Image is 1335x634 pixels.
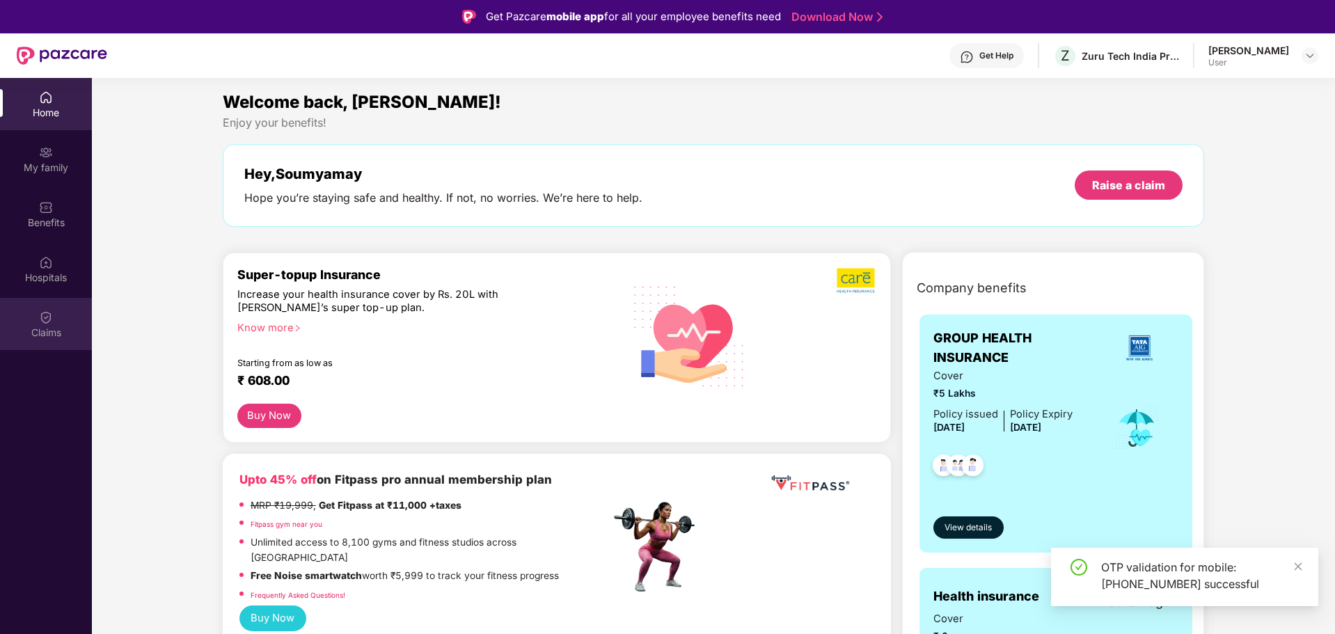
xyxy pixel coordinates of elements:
[239,473,317,486] b: Upto 45% off
[237,322,602,331] div: Know more
[1114,405,1160,451] img: icon
[1304,50,1316,61] img: svg+xml;base64,PHN2ZyBpZD0iRHJvcGRvd24tMzJ4MzIiIHhtbG5zPSJodHRwOi8vd3d3LnczLm9yZy8yMDAwL3N2ZyIgd2...
[251,591,345,599] a: Frequently Asked Questions!
[933,422,965,433] span: [DATE]
[933,611,1073,627] span: Cover
[926,450,961,484] img: svg+xml;base64,PHN2ZyB4bWxucz0iaHR0cDovL3d3dy53My5vcmcvMjAwMC9zdmciIHdpZHRoPSI0OC45NDMiIGhlaWdodD...
[251,500,316,511] del: MRP ₹19,999,
[39,145,53,159] img: svg+xml;base64,PHN2ZyB3aWR0aD0iMjAiIGhlaWdodD0iMjAiIHZpZXdCb3g9IjAgMCAyMCAyMCIgZmlsbD0ibm9uZSIgeG...
[768,470,852,496] img: fppp.png
[1010,422,1041,433] span: [DATE]
[1071,559,1087,576] span: check-circle
[251,569,559,584] p: worth ₹5,999 to track your fitness progress
[1061,47,1070,64] span: Z
[933,386,1073,402] span: ₹5 Lakhs
[941,450,975,484] img: svg+xml;base64,PHN2ZyB4bWxucz0iaHR0cDovL3d3dy53My5vcmcvMjAwMC9zdmciIHdpZHRoPSI0OC45MTUiIGhlaWdodD...
[17,47,107,65] img: New Pazcare Logo
[239,473,552,486] b: on Fitpass pro annual membership plan
[223,92,501,112] span: Welcome back, [PERSON_NAME]!
[244,191,642,205] div: Hope you’re staying safe and healthy. If not, no worries. We’re here to help.
[933,516,1004,539] button: View details
[933,587,1039,606] span: Health insurance
[546,10,604,23] strong: mobile app
[1293,562,1303,571] span: close
[237,373,597,390] div: ₹ 608.00
[837,267,876,294] img: b5dec4f62d2307b9de63beb79f102df3.png
[956,450,990,484] img: svg+xml;base64,PHN2ZyB4bWxucz0iaHR0cDovL3d3dy53My5vcmcvMjAwMC9zdmciIHdpZHRoPSI0OC45NDMiIGhlaWdodD...
[917,278,1027,298] span: Company benefits
[623,268,756,403] img: svg+xml;base64,PHN2ZyB4bWxucz0iaHR0cDovL3d3dy53My5vcmcvMjAwMC9zdmciIHhtbG5zOnhsaW5rPSJodHRwOi8vd3...
[237,267,610,282] div: Super-topup Insurance
[933,368,1073,384] span: Cover
[877,10,883,24] img: Stroke
[239,605,306,631] button: Buy Now
[1208,57,1289,68] div: User
[39,90,53,104] img: svg+xml;base64,PHN2ZyBpZD0iSG9tZSIgeG1sbnM9Imh0dHA6Ly93d3cudzMub3JnLzIwMDAvc3ZnIiB3aWR0aD0iMjAiIG...
[251,570,362,581] strong: Free Noise smartwatch
[791,10,878,24] a: Download Now
[933,406,998,422] div: Policy issued
[486,8,781,25] div: Get Pazcare for all your employee benefits need
[237,358,551,367] div: Starting from as low as
[294,324,301,332] span: right
[1121,329,1158,367] img: insurerLogo
[979,50,1013,61] div: Get Help
[244,166,642,182] div: Hey, Soumyamay
[945,521,992,534] span: View details
[610,498,707,596] img: fpp.png
[1208,44,1289,57] div: [PERSON_NAME]
[237,404,301,428] button: Buy Now
[223,116,1205,130] div: Enjoy your benefits!
[319,500,461,511] strong: Get Fitpass at ₹11,000 +taxes
[251,535,610,565] p: Unlimited access to 8,100 gyms and fitness studios across [GEOGRAPHIC_DATA]
[39,200,53,214] img: svg+xml;base64,PHN2ZyBpZD0iQmVuZWZpdHMiIHhtbG5zPSJodHRwOi8vd3d3LnczLm9yZy8yMDAwL3N2ZyIgd2lkdGg9Ij...
[237,288,550,315] div: Increase your health insurance cover by Rs. 20L with [PERSON_NAME]’s super top-up plan.
[39,310,53,324] img: svg+xml;base64,PHN2ZyBpZD0iQ2xhaW0iIHhtbG5zPSJodHRwOi8vd3d3LnczLm9yZy8yMDAwL3N2ZyIgd2lkdGg9IjIwIi...
[933,328,1100,368] span: GROUP HEALTH INSURANCE
[960,50,974,64] img: svg+xml;base64,PHN2ZyBpZD0iSGVscC0zMngzMiIgeG1sbnM9Imh0dHA6Ly93d3cudzMub3JnLzIwMDAvc3ZnIiB3aWR0aD...
[1092,177,1165,193] div: Raise a claim
[1101,559,1302,592] div: OTP validation for mobile: [PHONE_NUMBER] successful
[462,10,476,24] img: Logo
[251,520,322,528] a: Fitpass gym near you
[1010,406,1073,422] div: Policy Expiry
[39,255,53,269] img: svg+xml;base64,PHN2ZyBpZD0iSG9zcGl0YWxzIiB4bWxucz0iaHR0cDovL3d3dy53My5vcmcvMjAwMC9zdmciIHdpZHRoPS...
[1082,49,1179,63] div: Zuru Tech India Private Limited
